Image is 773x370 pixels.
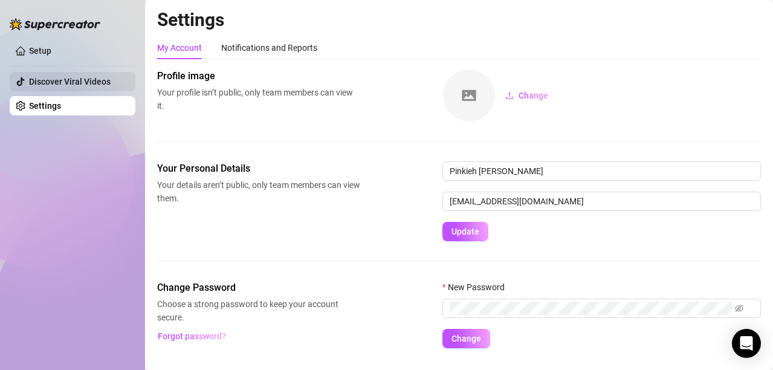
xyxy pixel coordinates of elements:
[157,281,360,295] span: Change Password
[496,86,558,105] button: Change
[442,281,513,294] label: New Password
[442,222,488,241] button: Update
[29,46,51,56] a: Setup
[505,91,514,100] span: upload
[157,297,360,324] span: Choose a strong password to keep your account secure.
[442,329,490,348] button: Change
[157,178,360,205] span: Your details aren’t public, only team members can view them.
[732,329,761,358] div: Open Intercom Messenger
[450,302,733,315] input: New Password
[157,326,226,346] button: Forgot password?
[442,161,761,181] input: Enter name
[221,41,317,54] div: Notifications and Reports
[451,227,479,236] span: Update
[157,161,360,176] span: Your Personal Details
[735,304,743,313] span: eye-invisible
[29,77,111,86] a: Discover Viral Videos
[158,331,226,341] span: Forgot password?
[157,69,360,83] span: Profile image
[29,101,61,111] a: Settings
[157,41,202,54] div: My Account
[443,70,495,122] img: square-placeholder.png
[519,91,548,100] span: Change
[10,18,100,30] img: logo-BBDzfeDw.svg
[442,192,761,211] input: Enter new email
[451,334,481,343] span: Change
[157,8,761,31] h2: Settings
[157,86,360,112] span: Your profile isn’t public, only team members can view it.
